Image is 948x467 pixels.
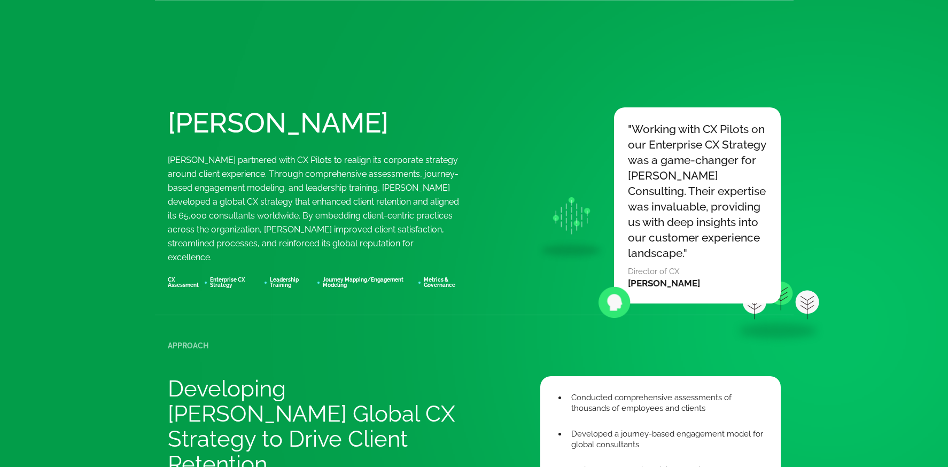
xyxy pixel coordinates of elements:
[424,277,474,288] div: Metrics & Governance
[628,121,767,261] p: "Working with CX Pilots on our Enterprise CX Strategy was a game-changer for [PERSON_NAME] Consul...
[270,277,315,288] div: Leadership Training
[168,342,208,349] div: approach
[323,277,415,288] div: Journey Mapping/Engagement Modeling
[210,277,261,288] div: Enterprise CX Strategy
[168,107,387,138] div: [PERSON_NAME]
[168,277,202,288] div: CX Assessment
[168,153,459,264] p: [PERSON_NAME] partnered with CX Pilots to realign its corporate strategy around client experience...
[628,266,767,277] div: Director of CX
[628,277,767,290] div: [PERSON_NAME]
[567,392,765,424] li: Conducted comprehensive assessments of thousands of employees and clients ‍
[567,429,765,461] li: Developed a journey-based engagement model for global consultants ‍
